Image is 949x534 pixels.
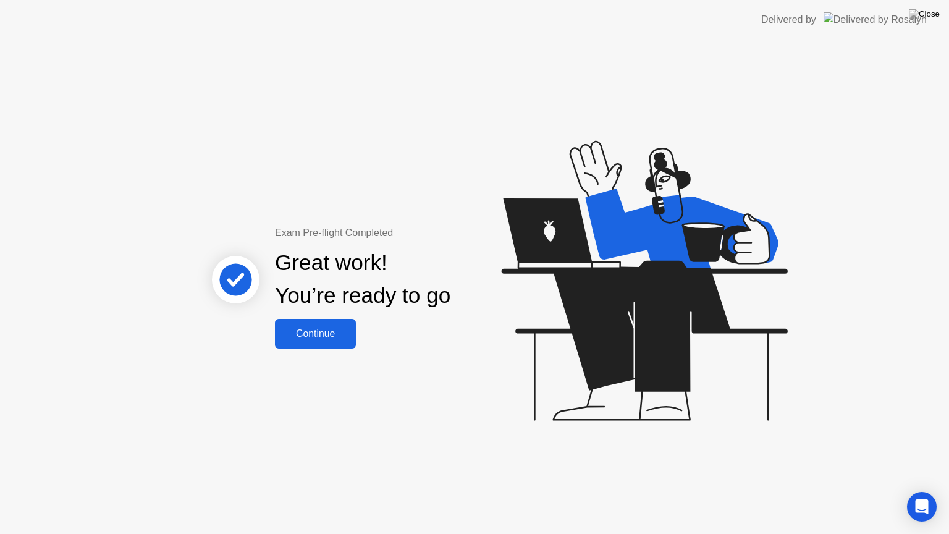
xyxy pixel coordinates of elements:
[761,12,816,27] div: Delivered by
[824,12,927,27] img: Delivered by Rosalyn
[275,247,450,312] div: Great work! You’re ready to go
[909,9,940,19] img: Close
[907,492,937,522] div: Open Intercom Messenger
[275,226,530,240] div: Exam Pre-flight Completed
[279,328,352,339] div: Continue
[275,319,356,349] button: Continue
